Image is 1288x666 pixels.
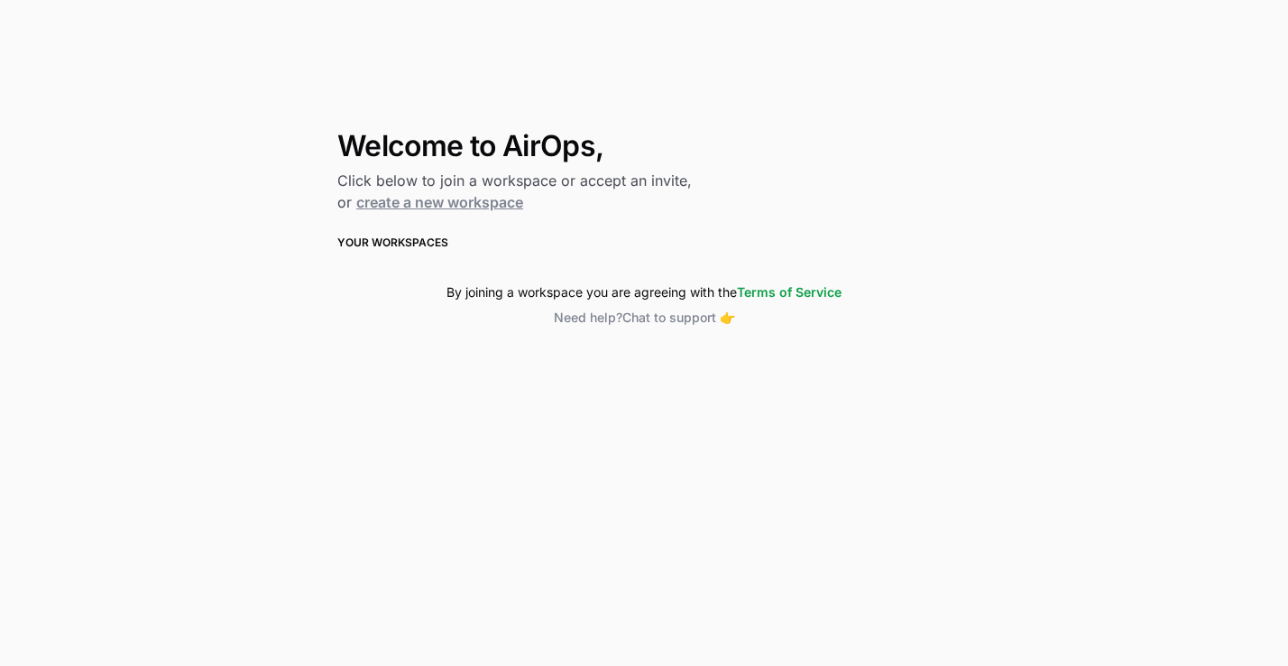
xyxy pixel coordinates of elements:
[337,130,951,162] h1: Welcome to AirOps,
[337,235,951,251] h3: Your Workspaces
[337,170,951,213] h2: Click below to join a workspace or accept an invite, or
[337,309,951,327] button: Need help?Chat to support 👉
[356,193,523,211] a: create a new workspace
[337,283,951,301] div: By joining a workspace you are agreeing with the
[554,310,622,325] span: Need help?
[737,284,842,300] a: Terms of Service
[622,310,735,325] span: Chat to support 👉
